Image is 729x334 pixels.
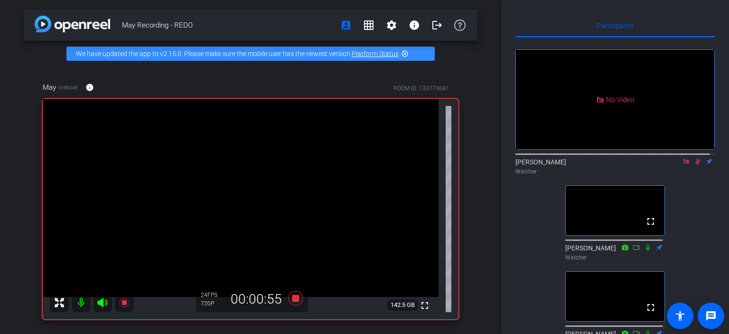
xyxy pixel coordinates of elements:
[43,82,56,93] span: May
[645,216,656,227] mat-icon: fullscreen
[224,291,288,307] div: 00:00:55
[565,243,665,262] div: [PERSON_NAME]
[363,19,374,31] mat-icon: grid_on
[515,157,715,176] div: [PERSON_NAME]
[58,84,78,91] span: Chrome
[674,310,686,322] mat-icon: accessibility
[565,253,665,262] div: Watcher
[66,47,435,61] div: We have updated the app to v2.15.0. Please make sure the mobile user has the newest version.
[386,19,397,31] mat-icon: settings
[606,95,634,104] span: No Video
[597,22,633,29] span: Participants
[85,83,94,92] mat-icon: info
[122,16,335,35] span: May Recording - REDO
[340,19,352,31] mat-icon: account_box
[409,19,420,31] mat-icon: info
[201,300,224,307] div: 720P
[35,16,110,32] img: app-logo
[705,310,717,322] mat-icon: message
[401,50,409,57] mat-icon: highlight_off
[352,50,399,57] a: Platform Status
[419,300,430,311] mat-icon: fullscreen
[201,291,224,299] div: 24
[431,19,443,31] mat-icon: logout
[387,299,418,311] span: 142.5 GB
[515,167,715,176] div: Watcher
[645,302,656,313] mat-icon: fullscreen
[393,84,449,93] div: ROOM ID: 133773681
[207,292,217,298] span: FPS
